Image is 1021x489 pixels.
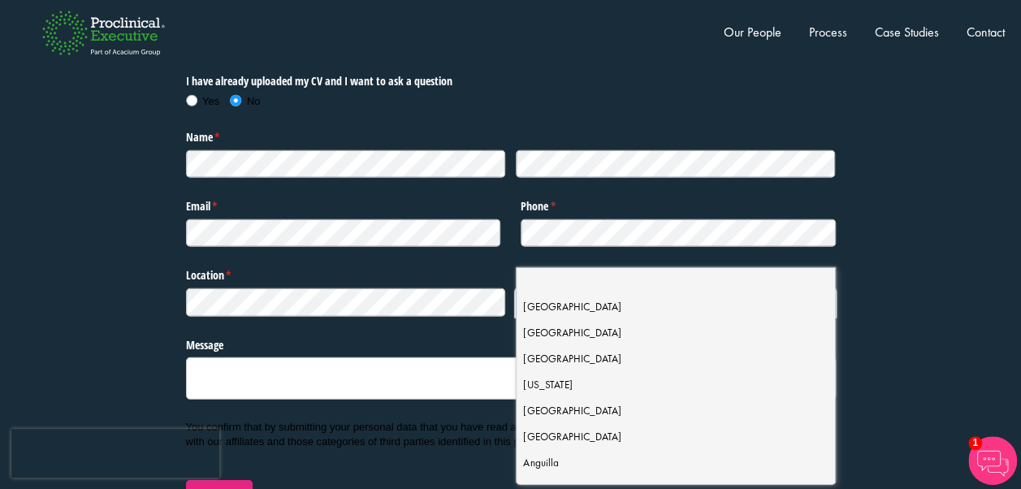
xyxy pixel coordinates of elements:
input: State / Province / Region [186,288,506,316]
legend: Location [186,262,836,283]
span: [GEOGRAPHIC_DATA] [523,403,621,419]
span: [GEOGRAPHIC_DATA] [523,299,621,315]
span: Anguilla [523,455,558,471]
a: Contact [967,24,1005,41]
span: Yes [202,95,219,107]
span: [GEOGRAPHIC_DATA] [523,325,621,341]
legend: I have already uploaded my CV and I want to ask a question [186,68,501,89]
label: Phone [521,193,836,214]
span: No [247,95,261,107]
span: [GEOGRAPHIC_DATA] [523,351,621,367]
legend: Name [186,124,836,145]
input: Last [516,150,836,178]
span: [GEOGRAPHIC_DATA] [523,429,621,445]
label: Message [186,331,836,353]
span: 1 [968,436,982,450]
p: You confirm that by submitting your personal data that you have read and understood our . We only... [186,420,836,449]
a: Case Studies [875,24,939,41]
img: Chatbot [968,436,1017,485]
iframe: reCAPTCHA [11,429,219,478]
input: First [186,150,506,178]
a: Process [809,24,847,41]
label: Email [186,193,501,214]
a: Our People [724,24,781,41]
span: [US_STATE] [523,377,572,393]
